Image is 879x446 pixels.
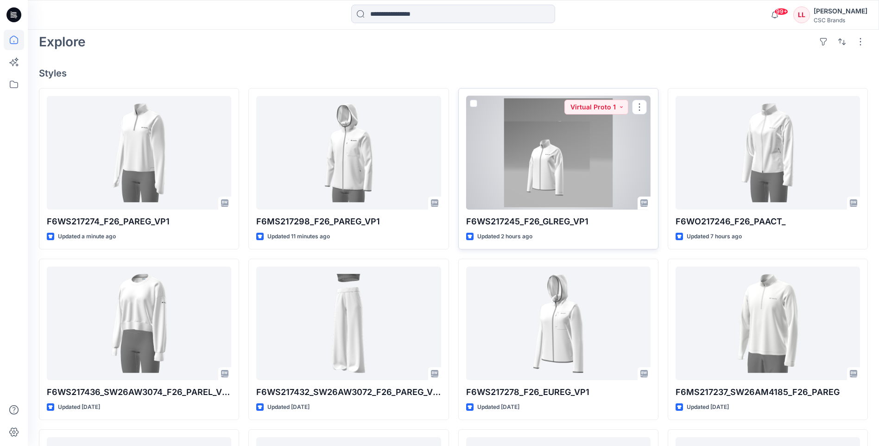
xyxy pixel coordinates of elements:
[466,386,651,399] p: F6WS217278_F26_EUREG_VP1
[687,402,729,412] p: Updated [DATE]
[477,232,532,242] p: Updated 2 hours ago
[256,215,441,228] p: F6MS217298_F26_PAREG_VP1
[267,232,330,242] p: Updated 11 minutes ago
[47,267,231,380] a: F6WS217436_SW26AW3074_F26_PAREL_VFA
[47,96,231,210] a: F6WS217274_F26_PAREG_VP1
[256,96,441,210] a: F6MS217298_F26_PAREG_VP1
[466,215,651,228] p: F6WS217245_F26_GLREG_VP1
[39,34,86,49] h2: Explore
[256,267,441,380] a: F6WS217432_SW26AW3072_F26_PAREG_VFA
[774,8,788,15] span: 99+
[676,386,860,399] p: F6MS217237_SW26AM4185_F26_PAREG
[58,402,100,412] p: Updated [DATE]
[267,402,310,412] p: Updated [DATE]
[814,6,867,17] div: [PERSON_NAME]
[793,6,810,23] div: LL
[39,68,868,79] h4: Styles
[676,267,860,380] a: F6MS217237_SW26AM4185_F26_PAREG
[58,232,116,242] p: Updated a minute ago
[814,17,867,24] div: CSC Brands
[687,232,742,242] p: Updated 7 hours ago
[466,96,651,210] a: F6WS217245_F26_GLREG_VP1
[47,215,231,228] p: F6WS217274_F26_PAREG_VP1
[47,386,231,399] p: F6WS217436_SW26AW3074_F26_PAREL_VFA
[676,96,860,210] a: F6WO217246_F26_PAACT_
[466,267,651,380] a: F6WS217278_F26_EUREG_VP1
[256,386,441,399] p: F6WS217432_SW26AW3072_F26_PAREG_VFA
[676,215,860,228] p: F6WO217246_F26_PAACT_
[477,402,519,412] p: Updated [DATE]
